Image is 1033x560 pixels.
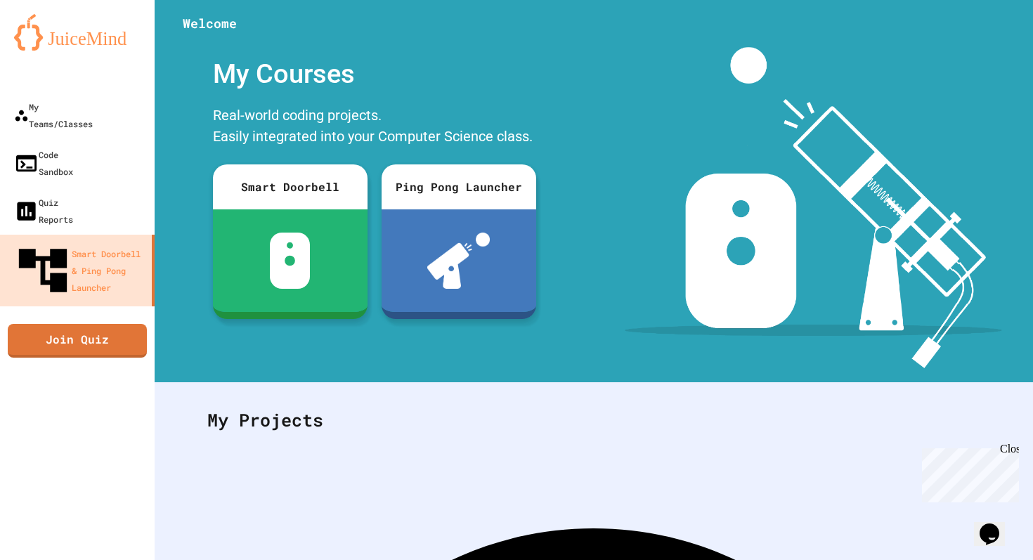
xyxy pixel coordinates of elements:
[206,47,543,101] div: My Courses
[213,164,368,209] div: Smart Doorbell
[916,443,1019,502] iframe: chat widget
[14,14,141,51] img: logo-orange.svg
[382,164,536,209] div: Ping Pong Launcher
[193,393,994,448] div: My Projects
[8,324,147,358] a: Join Quiz
[6,6,97,89] div: Chat with us now!Close
[14,98,93,132] div: My Teams/Classes
[14,194,73,228] div: Quiz Reports
[270,233,310,289] img: sdb-white.svg
[625,47,1001,368] img: banner-image-my-projects.png
[427,233,490,289] img: ppl-with-ball.png
[974,504,1019,546] iframe: chat widget
[206,101,543,154] div: Real-world coding projects. Easily integrated into your Computer Science class.
[14,146,73,180] div: Code Sandbox
[14,242,146,299] div: Smart Doorbell & Ping Pong Launcher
